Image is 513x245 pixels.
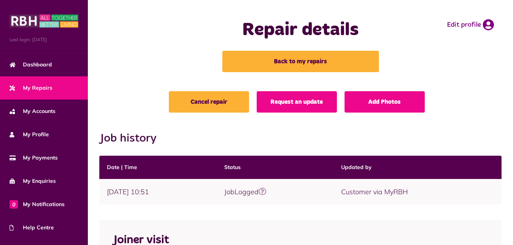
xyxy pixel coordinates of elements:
[10,200,18,208] span: 0
[10,107,55,115] span: My Accounts
[99,132,502,145] h2: Job history
[10,131,49,139] span: My Profile
[257,91,337,113] a: Request an update
[217,179,334,205] td: JobLogged
[169,91,249,113] a: Cancel repair
[10,61,52,69] span: Dashboard
[99,156,217,179] th: Date | Time
[345,91,425,113] a: Add Photos
[333,156,502,179] th: Updated by
[10,154,58,162] span: My Payments
[222,51,379,72] a: Back to my repairs
[10,224,54,232] span: Help Centre
[10,36,78,43] span: Last login: [DATE]
[447,19,494,31] a: Edit profile
[99,179,217,205] td: [DATE] 10:51
[10,177,56,185] span: My Enquiries
[202,19,399,41] h1: Repair details
[10,200,65,208] span: My Notifications
[333,179,502,205] td: Customer via MyRBH
[10,13,78,29] img: MyRBH
[217,156,334,179] th: Status
[10,84,52,92] span: My Repairs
